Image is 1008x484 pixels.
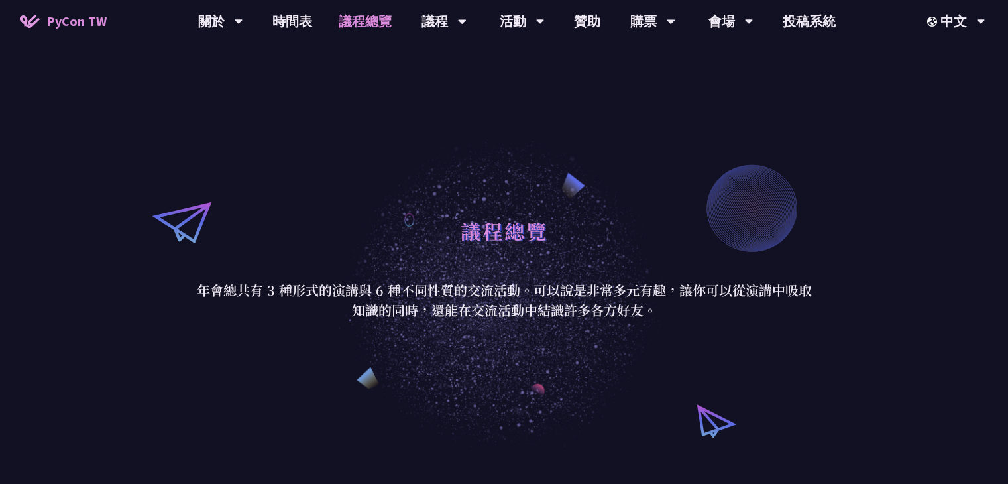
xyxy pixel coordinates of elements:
[461,211,548,251] h1: 議程總覽
[20,15,40,28] img: Home icon of PyCon TW 2025
[196,280,812,320] p: 年會總共有 3 種形式的演講與 6 種不同性質的交流活動。可以說是非常多元有趣，讓你可以從演講中吸取知識的同時，還能在交流活動中結識許多各方好友。
[927,17,940,27] img: Locale Icon
[7,5,120,38] a: PyCon TW
[46,11,107,31] span: PyCon TW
